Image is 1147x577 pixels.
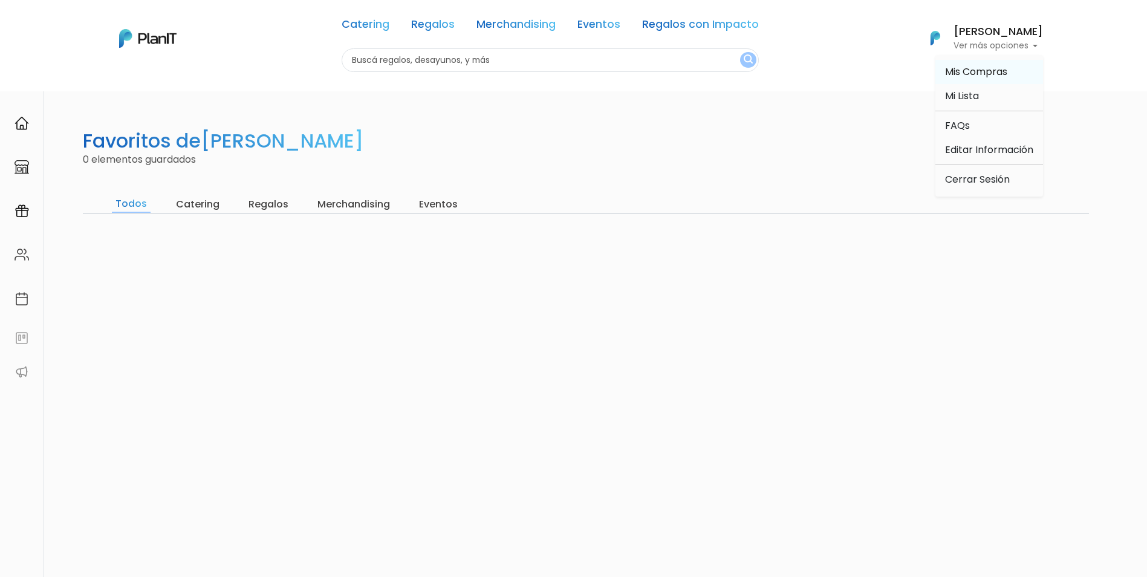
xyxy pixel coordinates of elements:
[83,129,363,152] h2: Favoritos de
[15,247,29,262] img: people-662611757002400ad9ed0e3c099ab2801c6687ba6c219adb57efc949bc21e19d.svg
[935,168,1043,192] a: Cerrar Sesión
[935,84,1043,108] a: Mi Lista
[945,65,1007,79] span: Mis Compras
[954,42,1043,50] p: Ver más opciones
[172,196,223,213] input: Catering
[915,22,1043,54] button: PlanIt Logo [PERSON_NAME] Ver más opciones
[744,54,753,66] img: search_button-432b6d5273f82d61273b3651a40e1bd1b912527efae98b1b7a1b2c0702e16a8d.svg
[58,152,1089,167] p: 0 elementos guardados
[15,204,29,218] img: campaigns-02234683943229c281be62815700db0a1741e53638e28bf9629b52c665b00959.svg
[62,11,174,35] div: ¿Necesitás ayuda?
[342,19,389,34] a: Catering
[15,116,29,131] img: home-e721727adea9d79c4d83392d1f703f7f8bce08238fde08b1acbfd93340b81755.svg
[245,196,292,213] input: Regalos
[476,19,556,34] a: Merchandising
[577,19,620,34] a: Eventos
[119,29,177,48] img: PlanIt Logo
[15,365,29,379] img: partners-52edf745621dab592f3b2c58e3bca9d71375a7ef29c3b500c9f145b62cc070d4.svg
[415,196,461,213] input: Eventos
[314,196,394,213] input: Merchandising
[201,127,363,154] span: [PERSON_NAME]
[935,138,1043,162] a: Editar Información
[411,19,455,34] a: Regalos
[342,48,759,72] input: Buscá regalos, desayunos, y más
[15,331,29,345] img: feedback-78b5a0c8f98aac82b08bfc38622c3050aee476f2c9584af64705fc4e61158814.svg
[945,89,979,103] span: Mi Lista
[935,60,1043,84] a: Mis Compras
[15,160,29,174] img: marketplace-4ceaa7011d94191e9ded77b95e3339b90024bf715f7c57f8cf31f2d8c509eaba.svg
[954,27,1043,37] h6: [PERSON_NAME]
[112,196,151,213] input: Todos
[642,19,759,34] a: Regalos con Impacto
[922,25,949,51] img: PlanIt Logo
[15,292,29,306] img: calendar-87d922413cdce8b2cf7b7f5f62616a5cf9e4887200fb71536465627b3292af00.svg
[935,114,1043,138] a: FAQs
